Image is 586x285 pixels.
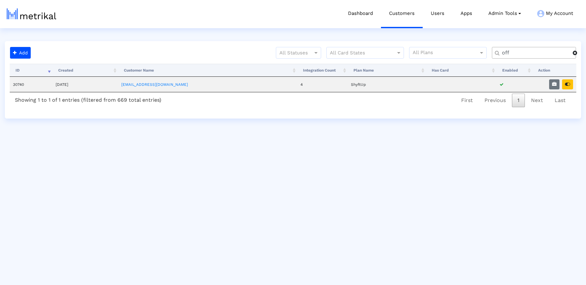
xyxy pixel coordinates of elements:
th: Enabled: activate to sort column ascending [496,64,532,77]
th: Created: activate to sort column ascending [52,64,118,77]
td: ShyftUp [348,77,426,92]
div: Showing 1 to 1 of 1 entries (filtered from 669 total entries) [10,92,167,106]
img: my-account-menu-icon.png [537,10,544,17]
input: All Card States [330,49,389,57]
th: ID: activate to sort column ascending [10,64,52,77]
input: Customer Name [497,50,573,56]
a: [EMAIL_ADDRESS][DOMAIN_NAME] [121,82,188,87]
a: Last [549,94,571,107]
td: [DATE] [52,77,118,92]
img: metrical-logo-light.png [7,8,56,19]
a: Previous [479,94,511,107]
a: Next [526,94,548,107]
td: 30740 [10,77,52,92]
th: Has Card: activate to sort column ascending [426,64,496,77]
th: Action [532,64,576,77]
th: Integration Count: activate to sort column ascending [297,64,348,77]
td: 4 [297,77,348,92]
button: Add [10,47,31,59]
th: Plan Name: activate to sort column ascending [348,64,426,77]
a: First [456,94,478,107]
input: All Plans [413,49,480,57]
a: 1 [512,94,525,107]
th: Customer Name: activate to sort column ascending [118,64,297,77]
